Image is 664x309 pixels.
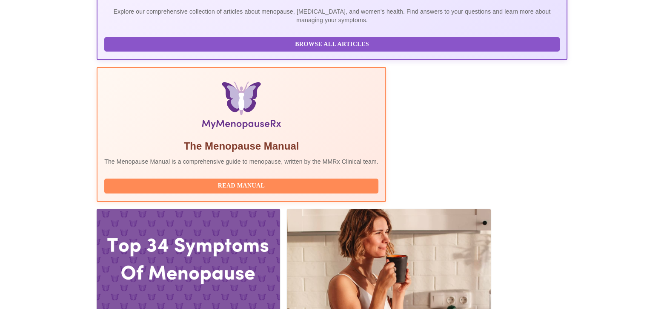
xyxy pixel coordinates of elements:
[113,181,370,191] span: Read Manual
[104,7,560,24] p: Explore our comprehensive collection of articles about menopause, [MEDICAL_DATA], and women's hea...
[104,179,378,193] button: Read Manual
[104,182,381,189] a: Read Manual
[104,40,562,47] a: Browse All Articles
[104,157,378,166] p: The Menopause Manual is a comprehensive guide to menopause, written by the MMRx Clinical team.
[104,139,378,153] h5: The Menopause Manual
[148,81,335,133] img: Menopause Manual
[113,39,551,50] span: Browse All Articles
[104,37,560,52] button: Browse All Articles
